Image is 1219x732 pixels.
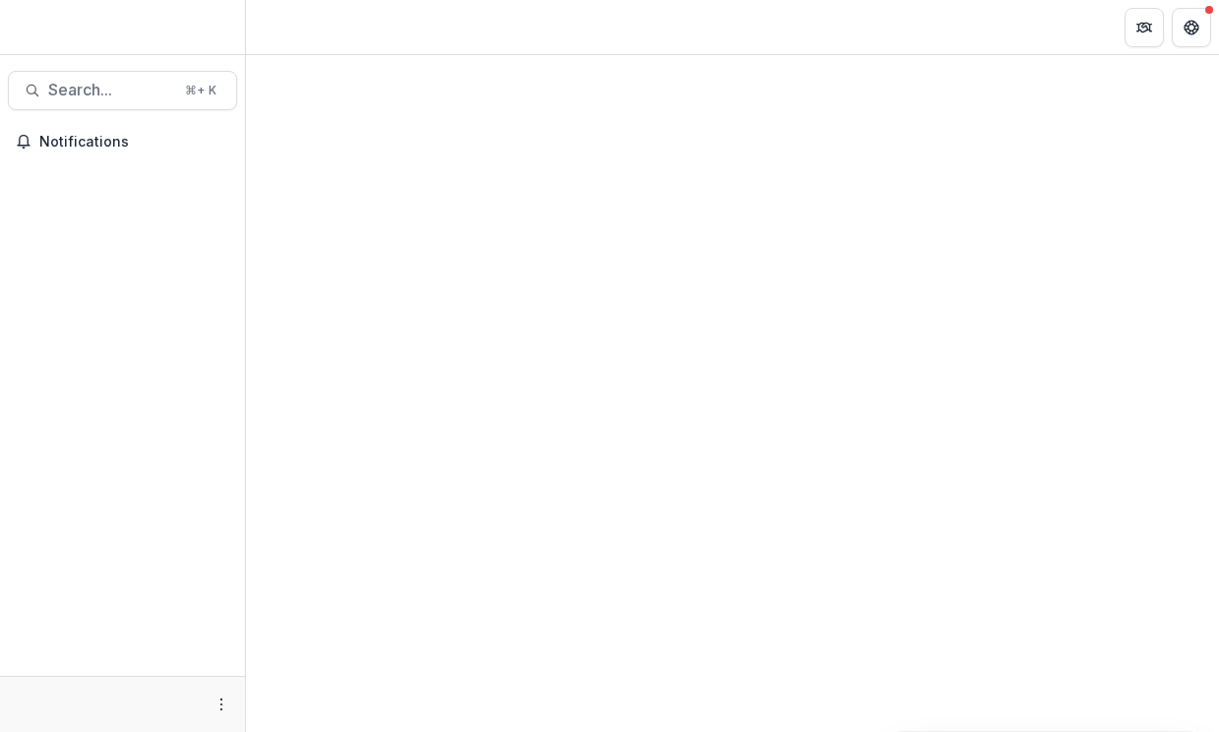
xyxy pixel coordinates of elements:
button: Search... [8,71,237,110]
div: ⌘ + K [181,80,220,101]
button: Partners [1125,8,1164,47]
button: Get Help [1172,8,1211,47]
nav: breadcrumb [254,13,337,41]
span: Notifications [39,134,229,151]
button: Notifications [8,126,237,157]
span: Search... [48,81,173,99]
button: More [210,693,233,716]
